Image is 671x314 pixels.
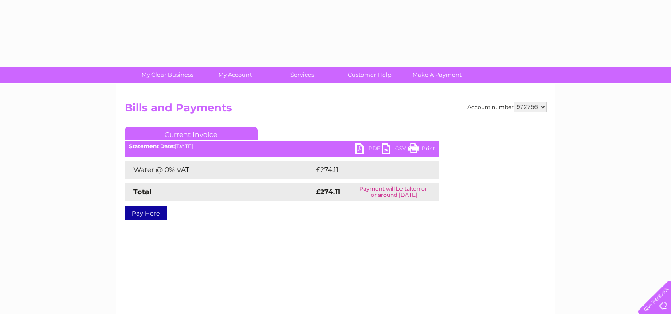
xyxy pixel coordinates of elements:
a: Pay Here [125,206,167,220]
a: Make A Payment [400,67,474,83]
td: Payment will be taken on or around [DATE] [349,183,439,201]
a: My Clear Business [131,67,204,83]
h2: Bills and Payments [125,102,547,118]
a: Print [408,143,435,156]
a: Services [266,67,339,83]
b: Statement Date: [129,143,175,149]
a: Customer Help [333,67,406,83]
td: Water @ 0% VAT [125,161,314,179]
a: My Account [198,67,271,83]
div: [DATE] [125,143,439,149]
td: £274.11 [314,161,422,179]
a: CSV [382,143,408,156]
strong: Total [133,188,152,196]
a: PDF [355,143,382,156]
div: Account number [467,102,547,112]
a: Current Invoice [125,127,258,140]
strong: £274.11 [316,188,340,196]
